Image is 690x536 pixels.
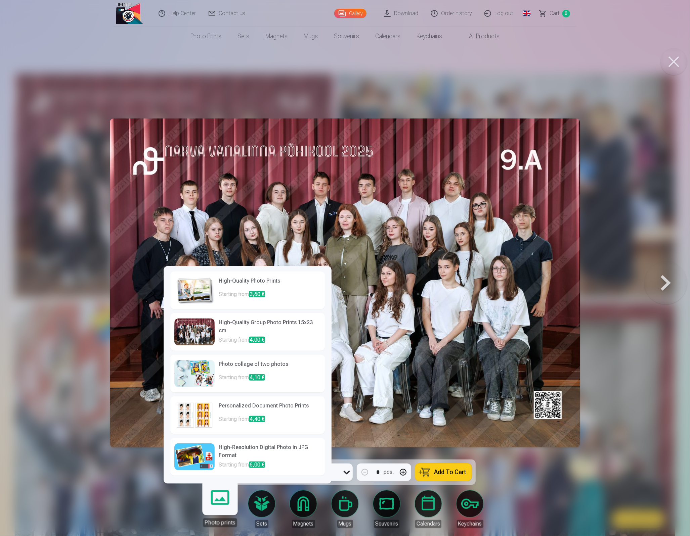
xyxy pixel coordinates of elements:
[249,461,265,468] span: 6,00 €
[292,520,315,528] div: Magnets
[334,9,366,18] a: Gallery
[219,277,321,290] h6: High-Quality Photo Prints
[249,374,265,381] span: 4,10 €
[243,490,281,528] a: Sets
[170,355,325,392] a: Photo collage of two photosStarting from4,10 €
[255,520,268,528] div: Sets
[219,415,321,429] p: Starting from
[457,520,483,528] div: Keychains
[374,520,399,528] div: Souvenirs
[249,416,265,422] span: 4,40 €
[219,461,321,470] p: Starting from
[219,336,321,345] p: Starting from
[450,27,508,46] a: All products
[368,490,405,528] a: Souvenirs
[337,520,353,528] div: Mugs
[170,272,325,309] a: High-Quality Photo PrintsStarting from3,60 €
[257,27,296,46] a: Magnets
[415,520,441,528] div: Calendars
[285,490,322,528] a: Magnets
[203,518,237,527] div: Photo prints
[219,374,321,387] p: Starting from
[219,319,321,336] h6: High-Quality Group Photo Prints 15x23 cm
[219,443,321,461] h6: High-Resolution Digital Photo in JPG Format
[296,27,326,46] a: Mugs
[219,402,321,415] h6: Personalized Document Photo Prints
[408,27,450,46] a: Keychains
[409,490,447,528] a: Calendars
[326,490,364,528] a: Mugs
[249,337,265,343] span: 4,00 €
[384,468,394,476] div: pcs.
[415,464,472,481] button: Add To Cart
[116,3,143,24] img: /zh1
[219,360,321,374] h6: Photo collage of two photos
[170,313,325,351] a: High-Quality Group Photo Prints 15x23 cmStarting from4,00 €
[326,27,367,46] a: Souvenirs
[367,27,408,46] a: Calendars
[199,486,241,527] a: Photo prints
[434,469,466,475] span: Add To Cart
[170,396,325,434] a: Personalized Document Photo PrintsStarting from4,40 €
[550,9,560,17] span: Сart
[219,290,321,304] p: Starting from
[249,291,265,297] span: 3,60 €
[229,27,257,46] a: Sets
[562,10,570,17] span: 0
[182,27,229,46] a: Photo prints
[170,438,325,476] a: High-Resolution Digital Photo in JPG FormatStarting from6,00 €
[451,490,489,528] a: Keychains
